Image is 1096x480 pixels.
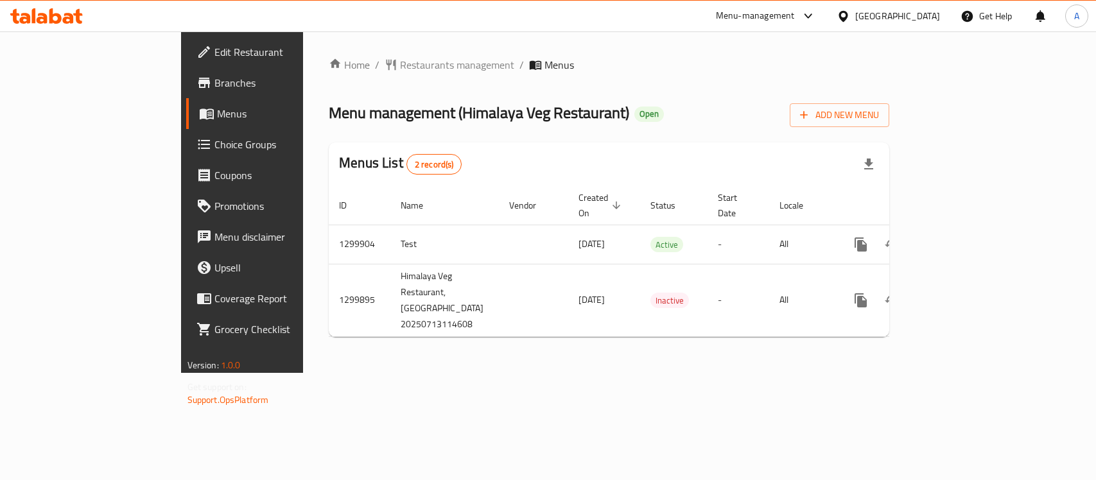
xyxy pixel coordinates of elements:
span: Choice Groups [214,137,354,152]
table: enhanced table [329,186,979,337]
a: Edit Restaurant [186,37,364,67]
button: more [846,285,876,316]
span: Coverage Report [214,291,354,306]
a: Coverage Report [186,283,364,314]
span: Menus [217,106,354,121]
span: Edit Restaurant [214,44,354,60]
span: Branches [214,75,354,90]
button: Change Status [876,229,907,260]
div: Total records count [406,154,462,175]
span: Start Date [718,190,754,221]
span: ID [339,198,363,213]
span: [DATE] [578,236,605,252]
span: Menu disclaimer [214,229,354,244]
nav: breadcrumb [329,57,889,73]
li: / [375,57,379,73]
span: Menu management ( Himalaya Veg Restaurant ) [329,98,629,127]
span: A [1074,9,1079,23]
span: Add New Menu [800,107,879,123]
td: - [708,264,769,336]
td: Test [390,225,499,264]
td: - [708,225,769,264]
a: Promotions [186,191,364,221]
span: Open [634,108,664,119]
span: Get support on: [187,379,247,395]
a: Coupons [186,160,364,191]
span: Grocery Checklist [214,321,354,337]
td: All [769,225,835,264]
th: Actions [835,186,979,225]
h2: Menus List [339,153,462,175]
span: Vendor [509,198,553,213]
span: 2 record(s) [407,159,462,171]
span: Name [401,198,440,213]
span: 1.0.0 [221,357,241,373]
a: Branches [186,67,364,98]
span: Inactive [650,293,689,308]
span: Menus [544,57,574,73]
a: Restaurants management [385,57,514,73]
a: Menu disclaimer [186,221,364,252]
span: Coupons [214,167,354,183]
div: Export file [853,149,884,180]
div: Open [634,107,664,122]
td: All [769,264,835,336]
a: Upsell [186,252,364,283]
button: Add New Menu [790,103,889,127]
span: Locale [779,198,820,213]
button: more [846,229,876,260]
a: Grocery Checklist [186,314,364,345]
div: [GEOGRAPHIC_DATA] [855,9,940,23]
span: Promotions [214,198,354,214]
span: Restaurants management [400,57,514,73]
span: Upsell [214,260,354,275]
span: Active [650,237,683,252]
td: Himalaya Veg Restaurant,[GEOGRAPHIC_DATA] 20250713114608 [390,264,499,336]
span: Created On [578,190,625,221]
span: Version: [187,357,219,373]
span: [DATE] [578,291,605,308]
a: Menus [186,98,364,129]
a: Support.OpsPlatform [187,391,269,408]
span: Status [650,198,692,213]
li: / [519,57,524,73]
div: Menu-management [716,8,795,24]
a: Choice Groups [186,129,364,160]
button: Change Status [876,285,907,316]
